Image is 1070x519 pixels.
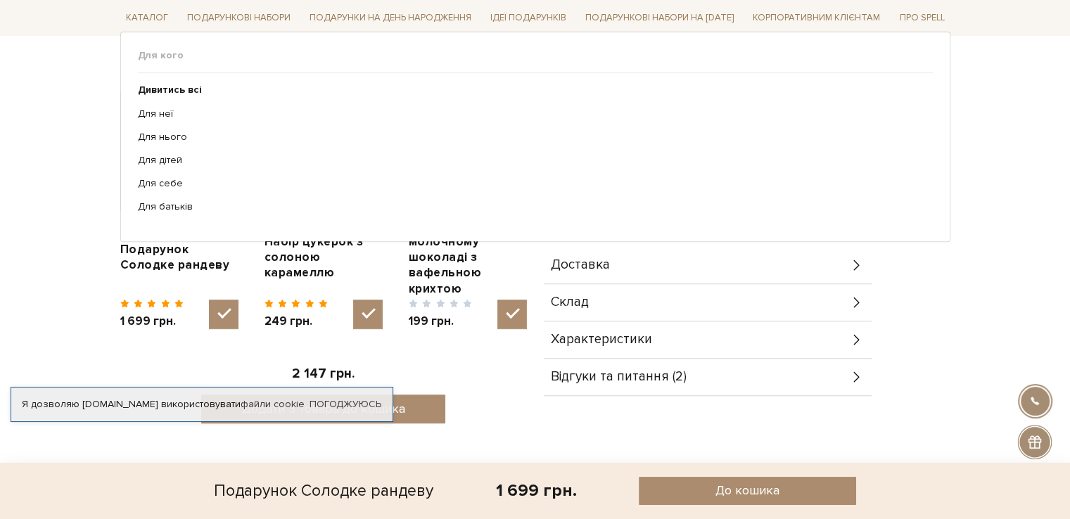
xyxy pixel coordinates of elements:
[120,314,184,329] span: 1 699 грн.
[138,131,922,143] a: Для нього
[265,234,383,281] a: Набір цукерок з солоною карамеллю
[292,366,355,382] span: 2 147 грн.
[120,7,174,29] a: Каталог
[120,242,238,273] a: Подарунок Солодке рандеву
[181,7,296,29] a: Подарункові набори
[304,7,477,29] a: Подарунки на День народження
[138,200,922,213] a: Для батьків
[310,398,381,411] a: Погоджуюсь
[138,177,922,190] a: Для себе
[409,219,527,296] a: Драже мигдаль в молочному шоколаді з вафельною крихтою
[551,371,687,383] span: Відгуки та питання (2)
[138,84,202,96] b: Дивитись всі
[495,480,576,501] div: 1 699 грн.
[138,154,922,167] a: Для дітей
[214,477,433,505] div: Подарунок Солодке рандеву
[138,107,922,120] a: Для неї
[551,259,610,271] span: Доставка
[241,398,305,410] a: файли cookie
[120,32,950,241] div: Каталог
[893,7,950,29] a: Про Spell
[11,398,393,411] div: Я дозволяю [DOMAIN_NAME] використовувати
[639,477,856,505] button: До кошика
[715,482,779,499] span: До кошика
[138,84,922,96] a: Дивитись всі
[551,333,652,346] span: Характеристики
[138,49,933,62] span: Для кого
[551,296,589,309] span: Склад
[580,6,739,30] a: Подарункові набори на [DATE]
[747,6,886,30] a: Корпоративним клієнтам
[409,314,473,329] span: 199 грн.
[485,7,572,29] a: Ідеї подарунків
[265,314,329,329] span: 249 грн.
